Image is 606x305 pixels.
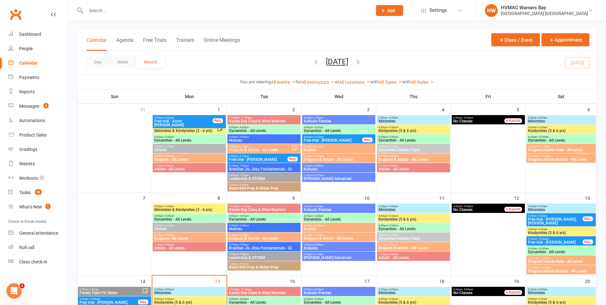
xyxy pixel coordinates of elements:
span: 9:30am [528,238,583,240]
span: Settings [429,3,447,18]
span: Dragons/Adults Kata - All Levels [528,148,594,152]
span: - 11:30am [539,145,550,148]
div: Class check-in [19,259,47,264]
span: Leadership & STORM [229,256,299,260]
span: 6:15pm [378,155,449,158]
span: - 8:30pm [238,262,249,265]
div: 18 [439,276,451,286]
span: 8:30am [528,116,594,119]
span: 46 [35,189,42,195]
button: Agenda [116,37,134,51]
span: 7:15pm [154,243,225,246]
div: Gradings [19,147,37,152]
th: Sun [77,90,152,103]
div: [GEOGRAPHIC_DATA] [GEOGRAPHIC_DATA] [501,11,588,16]
span: 9:00am [528,215,583,217]
span: - 10:30am [537,247,549,250]
div: 15 [215,276,226,286]
strong: with [402,79,411,84]
span: - 4:30pm [164,205,174,208]
span: Minimites & Kindymites (3 - 6 yrs) [154,208,225,212]
span: Free trial - [PERSON_NAME] [528,240,583,244]
span: Dragons & Adults - All Levels [303,237,374,240]
span: 4:45pm [154,136,225,138]
div: Payments [19,75,39,80]
span: 3:30pm [378,205,449,208]
div: 14 [140,276,152,286]
span: No Classes [453,119,472,123]
span: - 8:00pm [388,164,398,167]
span: Dragons & Adults - All Levels [229,148,292,152]
span: - 4:45pm [313,116,324,119]
span: - 8:00pm [313,164,324,167]
span: - 5:30pm [388,136,398,138]
span: 6:15pm [154,234,225,237]
span: - 12:15pm [539,155,551,158]
span: 6:15pm [303,234,374,237]
span: 5:30pm [154,145,225,148]
span: Adults - All Levels [378,256,449,260]
span: 4:00pm [378,126,449,129]
span: Dynamites - All Levels [154,217,225,221]
button: Class / Event [491,33,540,46]
strong: at [335,79,339,84]
span: - 8:00pm [313,243,324,246]
span: 6:15pm [154,155,225,158]
span: Dragons & Adults - All Levels [378,158,449,161]
span: Kumite [303,227,374,231]
span: - 5:30pm [238,224,249,227]
span: - 8:00pm [164,243,174,246]
span: 11:00am [229,116,299,119]
span: - 10:30am [537,136,549,138]
span: - 5:30pm [313,126,324,129]
span: - 5:30pm [313,215,324,217]
span: - 11:45am [240,205,251,208]
a: Payments [8,70,67,85]
span: Dynamites - All Levels [154,138,225,142]
span: 7:15pm [378,253,449,256]
div: Automations [19,118,45,123]
span: Xtreme [154,227,225,231]
a: Class kiosk mode [8,255,67,269]
strong: with [370,79,379,84]
span: 4:00pm [154,205,225,208]
span: - 4:30pm [388,215,398,217]
span: 4:00pm [303,205,374,208]
span: 4:30pm [453,205,512,208]
span: Dynamites - All Levels [528,138,594,142]
span: - 5:00pm [463,116,473,119]
span: Kobudo Pandas [303,208,374,212]
div: 3 [367,104,376,114]
a: All Types [379,80,402,85]
span: 4:45pm [378,136,449,138]
span: 11:00am [229,205,299,208]
div: 7 [143,192,152,203]
span: Brazilian Jiu Jitsu Fundamentals - Gi [229,246,299,250]
span: 5:30pm [229,145,292,148]
span: Adults - All Levels [378,167,449,171]
a: Dashboard [8,27,67,42]
span: Dynamites Kumite Class [378,237,449,240]
span: Dragons/Adults Bunkai - All Levels [528,269,594,273]
span: - 8:15pm [313,253,324,256]
span: 7:00pm [229,253,299,256]
span: 6:15pm [378,243,449,246]
span: 11:00am [229,288,299,291]
a: All events [271,80,295,85]
th: Tue [227,90,302,103]
span: - 5:30pm [388,224,398,227]
th: Sat [526,90,597,103]
a: All Instructors [301,80,335,85]
span: Kobudo Pandas [303,119,374,123]
th: Fri [451,90,526,103]
button: Add [376,5,403,16]
span: - 4:45pm [238,215,249,217]
div: General attendance [19,231,58,236]
button: Free Trials [143,37,166,51]
span: - 9:00am [537,116,547,119]
span: 7:45pm [303,174,374,177]
span: - 6:15pm [238,155,249,158]
span: - 5:30pm [238,136,249,138]
span: 4:45pm [229,224,299,227]
div: FULL [362,137,372,142]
